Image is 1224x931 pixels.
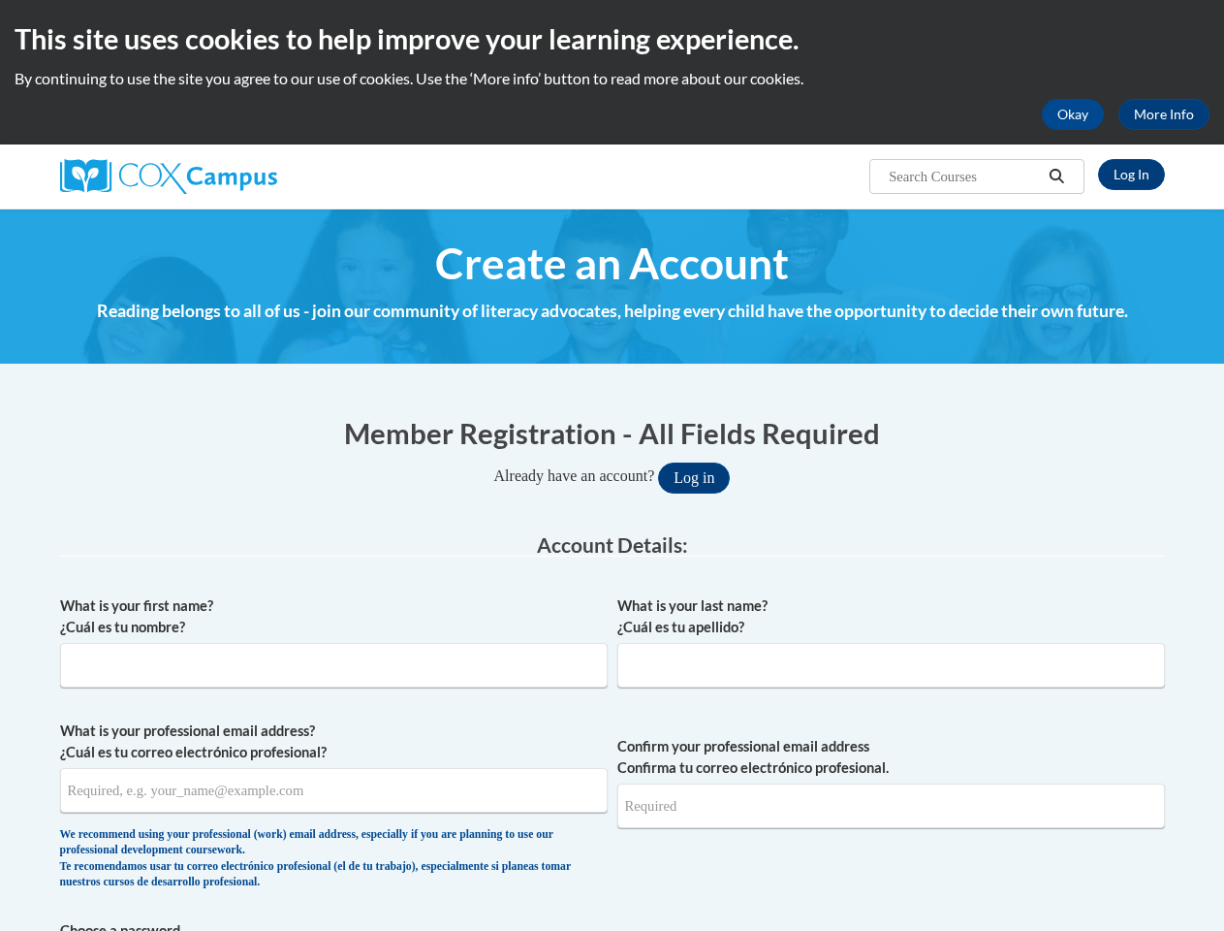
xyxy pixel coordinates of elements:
[60,768,608,813] input: Metadata input
[60,721,608,763] label: What is your professional email address? ¿Cuál es tu correo electrónico profesional?
[15,19,1209,58] h2: This site uses cookies to help improve your learning experience.
[60,595,608,638] label: What is your first name? ¿Cuál es tu nombre?
[1118,99,1209,130] a: More Info
[60,413,1165,453] h1: Member Registration - All Fields Required
[60,827,608,891] div: We recommend using your professional (work) email address, especially if you are planning to use ...
[60,643,608,688] input: Metadata input
[1042,165,1071,188] button: Search
[887,165,1042,188] input: Search Courses
[658,463,730,494] button: Log in
[617,595,1165,638] label: What is your last name? ¿Cuál es tu apellido?
[60,299,1165,324] h4: Reading belongs to all of us - join our community of literacy advocates, helping every child have...
[435,238,789,289] span: Create an Account
[1098,159,1165,190] a: Log In
[494,467,655,484] span: Already have an account?
[1042,99,1104,130] button: Okay
[15,68,1209,89] p: By continuing to use the site you agree to our use of cookies. Use the ‘More info’ button to read...
[60,159,277,194] img: Cox Campus
[617,736,1165,779] label: Confirm your professional email address Confirma tu correo electrónico profesional.
[617,643,1165,688] input: Metadata input
[537,532,688,557] span: Account Details:
[617,784,1165,828] input: Required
